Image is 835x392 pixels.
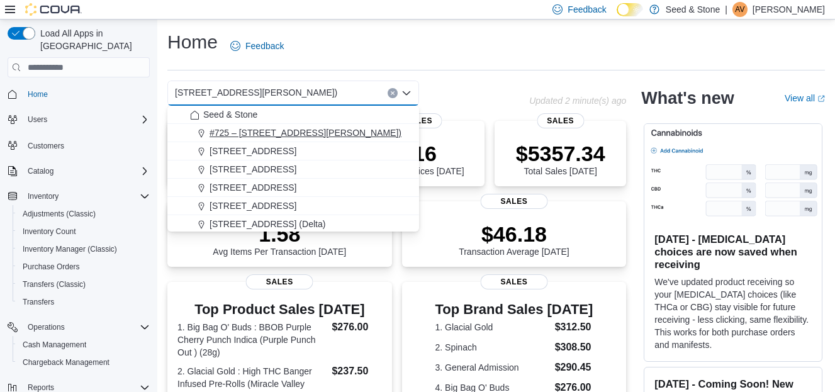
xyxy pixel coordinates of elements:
[13,223,155,240] button: Inventory Count
[203,108,257,121] span: Seed & Stone
[23,86,150,102] span: Home
[175,85,337,100] span: [STREET_ADDRESS][PERSON_NAME])
[617,16,617,17] span: Dark Mode
[167,124,419,142] button: #725 – [STREET_ADDRESS][PERSON_NAME])
[753,2,825,17] p: [PERSON_NAME]
[18,224,150,239] span: Inventory Count
[3,136,155,154] button: Customers
[23,87,53,102] a: Home
[35,27,150,52] span: Load All Apps in [GEOGRAPHIC_DATA]
[25,3,82,16] img: Cova
[3,111,155,128] button: Users
[210,181,296,194] span: [STREET_ADDRESS]
[28,115,47,125] span: Users
[210,199,296,212] span: [STREET_ADDRESS]
[13,258,155,276] button: Purchase Orders
[555,340,593,355] dd: $308.50
[725,2,727,17] p: |
[785,93,825,103] a: View allExternal link
[23,164,150,179] span: Catalog
[617,3,643,16] input: Dark Mode
[735,2,744,17] span: AV
[28,89,48,99] span: Home
[641,88,734,108] h2: What's new
[213,221,346,247] p: 1.58
[213,221,346,257] div: Avg Items Per Transaction [DATE]
[18,242,150,257] span: Inventory Manager (Classic)
[23,262,80,272] span: Purchase Orders
[167,215,419,233] button: [STREET_ADDRESS] (Delta)
[23,227,76,237] span: Inventory Count
[18,259,150,274] span: Purchase Orders
[401,88,412,98] button: Close list of options
[13,354,155,371] button: Chargeback Management
[23,320,70,335] button: Operations
[18,277,150,292] span: Transfers (Classic)
[167,106,419,288] div: Choose from the following options
[28,322,65,332] span: Operations
[23,137,150,153] span: Customers
[18,259,85,274] a: Purchase Orders
[210,126,401,139] span: #725 – [STREET_ADDRESS][PERSON_NAME])
[654,276,812,351] p: We've updated product receiving so your [MEDICAL_DATA] choices (like THCa or CBG) stay visible fo...
[245,40,284,52] span: Feedback
[23,189,64,204] button: Inventory
[23,209,96,219] span: Adjustments (Classic)
[167,179,419,197] button: [STREET_ADDRESS]
[3,162,155,180] button: Catalog
[18,206,101,221] a: Adjustments (Classic)
[28,191,59,201] span: Inventory
[13,240,155,258] button: Inventory Manager (Classic)
[817,95,825,103] svg: External link
[459,221,569,247] p: $46.18
[18,224,81,239] a: Inventory Count
[210,145,296,157] span: [STREET_ADDRESS]
[529,96,626,106] p: Updated 2 minute(s) ago
[555,320,593,335] dd: $312.50
[435,341,550,354] dt: 2. Spinach
[23,189,150,204] span: Inventory
[167,106,419,124] button: Seed & Stone
[18,206,150,221] span: Adjustments (Classic)
[666,2,720,17] p: Seed & Stone
[23,320,150,335] span: Operations
[3,188,155,205] button: Inventory
[516,141,605,176] div: Total Sales [DATE]
[18,337,150,352] span: Cash Management
[18,294,150,310] span: Transfers
[23,112,52,127] button: Users
[210,163,296,176] span: [STREET_ADDRESS]
[480,194,547,209] span: Sales
[435,361,550,374] dt: 3. General Admission
[28,141,64,151] span: Customers
[23,138,69,154] a: Customers
[210,218,325,230] span: [STREET_ADDRESS] (Delta)
[568,3,606,16] span: Feedback
[13,293,155,311] button: Transfers
[225,33,289,59] a: Feedback
[18,242,122,257] a: Inventory Manager (Classic)
[13,205,155,223] button: Adjustments (Classic)
[18,294,59,310] a: Transfers
[167,197,419,215] button: [STREET_ADDRESS]
[435,302,593,317] h3: Top Brand Sales [DATE]
[435,321,550,333] dt: 1. Glacial Gold
[18,355,115,370] a: Chargeback Management
[23,340,86,350] span: Cash Management
[167,160,419,179] button: [STREET_ADDRESS]
[13,276,155,293] button: Transfers (Classic)
[23,112,150,127] span: Users
[3,85,155,103] button: Home
[537,113,584,128] span: Sales
[177,302,382,317] h3: Top Product Sales [DATE]
[13,336,155,354] button: Cash Management
[246,274,313,289] span: Sales
[332,320,381,335] dd: $276.00
[167,30,218,55] h1: Home
[3,318,155,336] button: Operations
[23,297,54,307] span: Transfers
[332,364,381,379] dd: $237.50
[654,233,812,271] h3: [DATE] - [MEDICAL_DATA] choices are now saved when receiving
[555,360,593,375] dd: $290.45
[177,321,327,359] dt: 1. Big Bag O' Buds : BBOB Purple Cherry Punch Indica (Purple Punch Out ) (28g)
